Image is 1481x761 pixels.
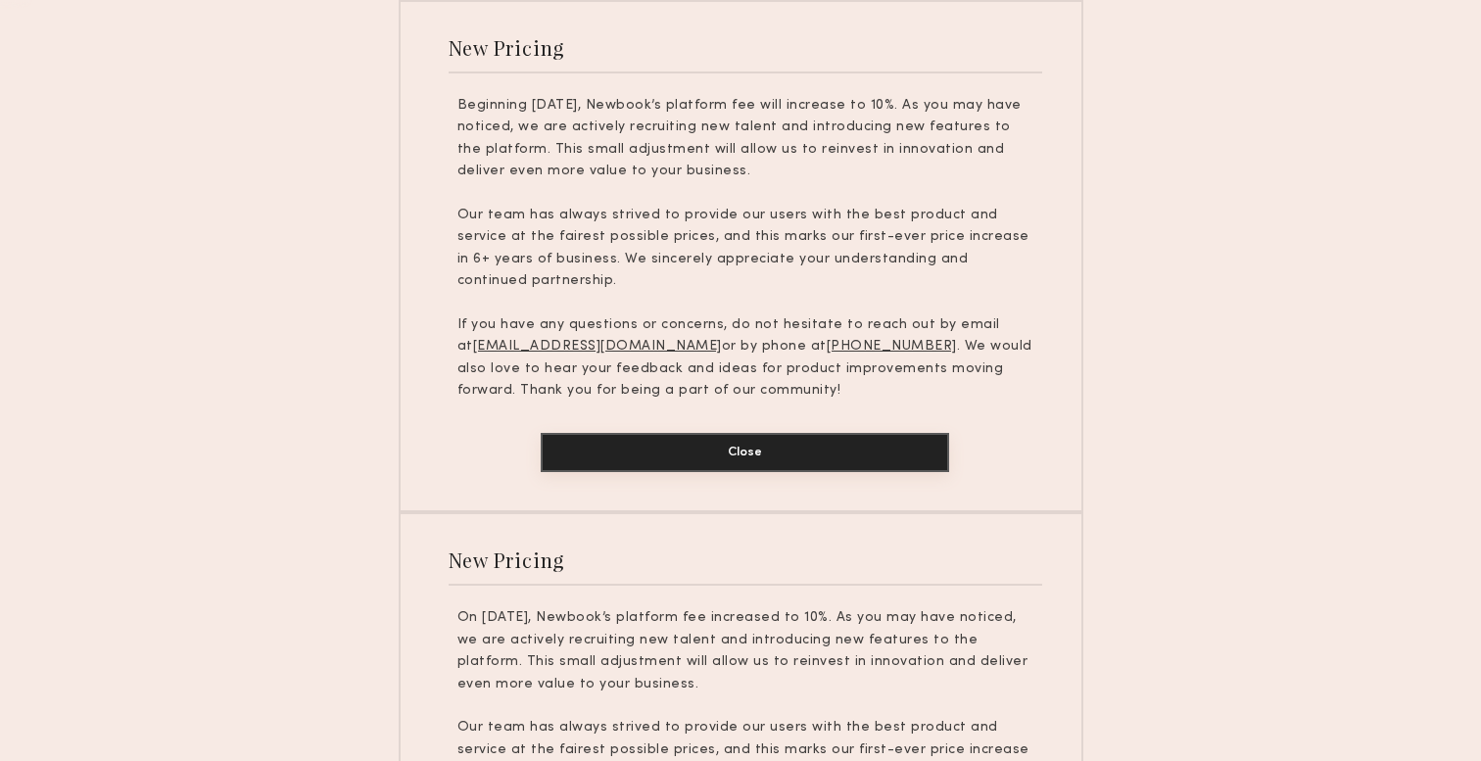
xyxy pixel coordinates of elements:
div: New Pricing [449,547,565,573]
p: Our team has always strived to provide our users with the best product and service at the fairest... [457,205,1033,293]
button: Close [541,433,949,472]
p: If you have any questions or concerns, do not hesitate to reach out by email at or by phone at . ... [457,314,1033,403]
div: New Pricing [449,34,565,61]
p: Beginning [DATE], Newbook’s platform fee will increase to 10%. As you may have noticed, we are ac... [457,95,1033,183]
u: [PHONE_NUMBER] [827,340,957,353]
u: [EMAIL_ADDRESS][DOMAIN_NAME] [473,340,722,353]
p: On [DATE], Newbook’s platform fee increased to 10%. As you may have noticed, we are actively recr... [457,607,1033,695]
